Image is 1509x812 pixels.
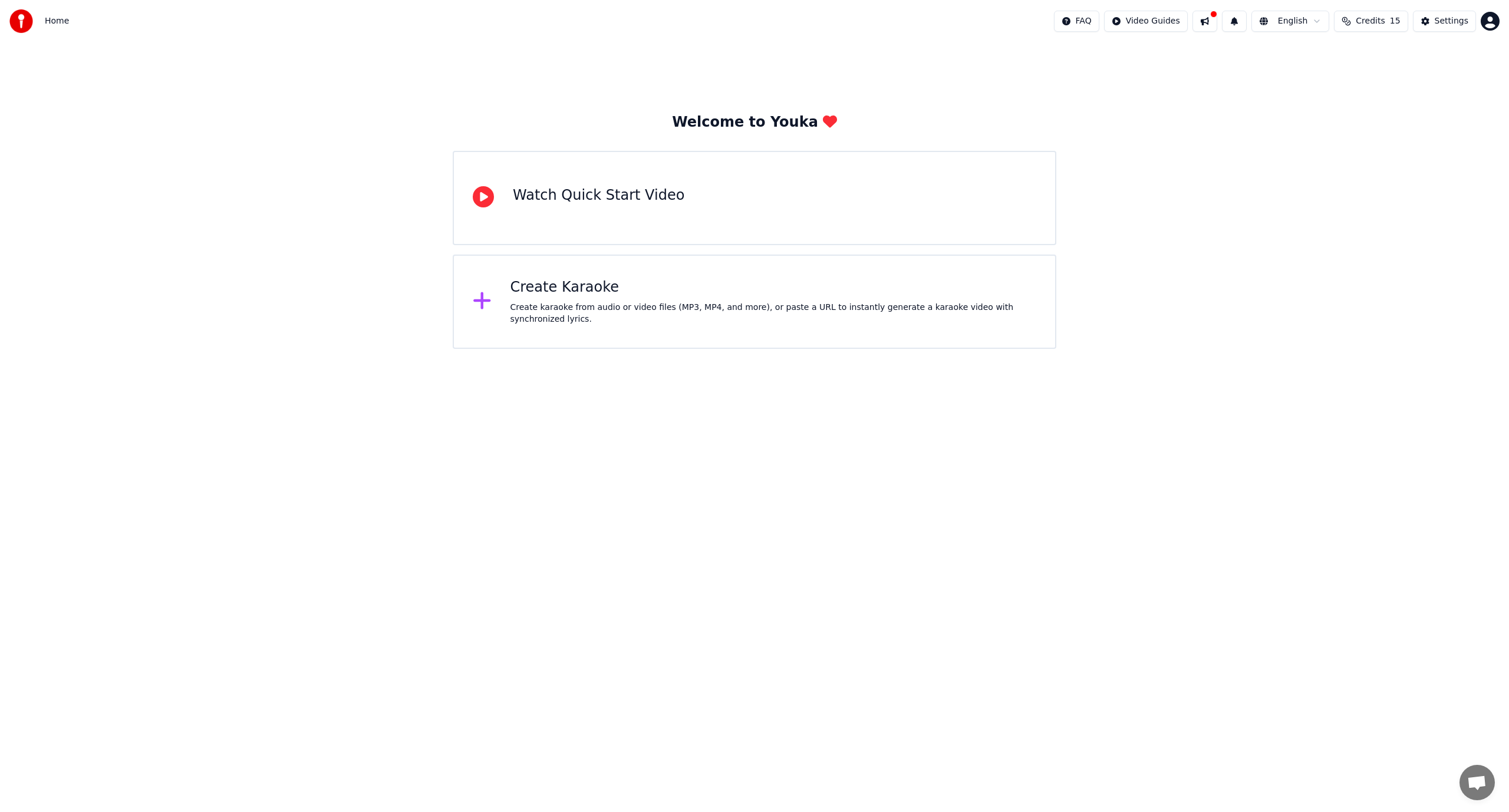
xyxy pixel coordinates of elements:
button: Video Guides [1104,11,1188,32]
img: youka [9,9,33,33]
button: Credits15 [1334,11,1408,32]
button: FAQ [1054,11,1099,32]
button: Settings [1413,11,1476,32]
span: Home [45,15,69,27]
div: Settings [1435,15,1468,27]
span: Credits [1356,15,1385,27]
div: Watch Quick Start Video [513,186,684,205]
nav: breadcrumb [45,15,69,27]
div: Create karaoke from audio or video files (MP3, MP4, and more), or paste a URL to instantly genera... [510,302,1037,325]
span: 15 [1390,15,1401,27]
div: Welcome to Youka [672,113,837,132]
div: Create Karaoke [510,278,1037,297]
div: Open chat [1459,765,1495,800]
